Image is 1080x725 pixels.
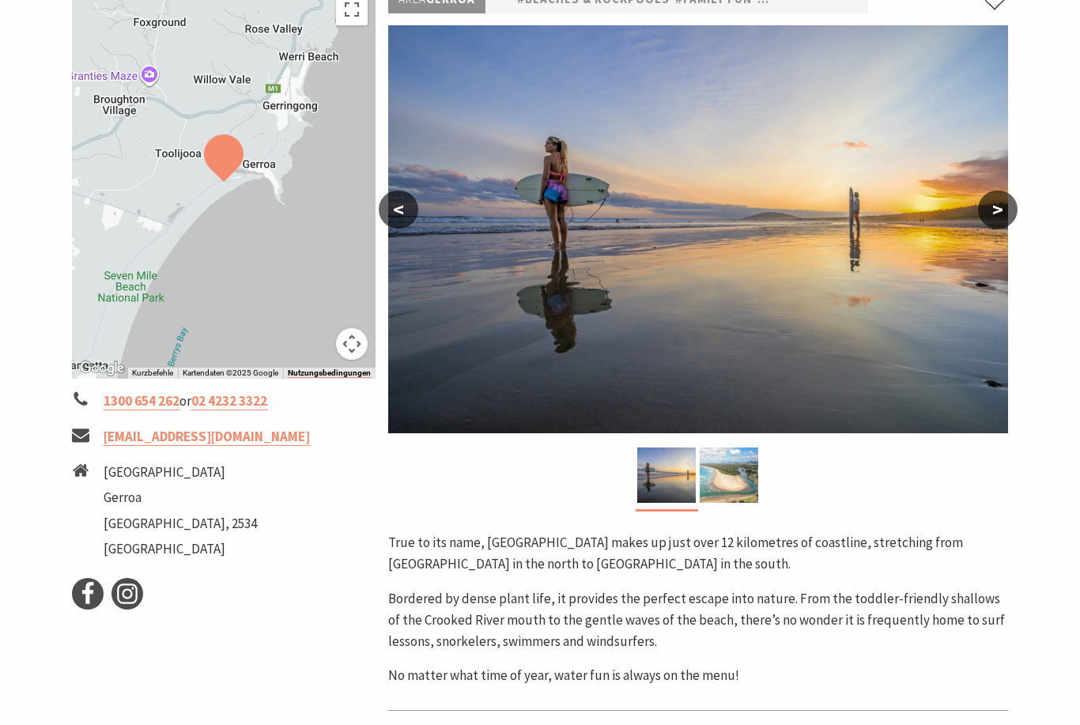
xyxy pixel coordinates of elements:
[104,392,179,410] a: 1300 654 262
[132,368,173,379] button: Kurzbefehle
[191,392,267,410] a: 02 4232 3322
[76,358,128,379] a: Dieses Gebiet in Google Maps öffnen (in neuem Fenster)
[388,665,1008,686] p: No matter what time of year, water fun is always on the menu!
[76,358,128,379] img: Google
[104,487,257,508] li: Gerroa
[336,328,368,360] button: Kamerasteuerung für die Karte
[104,462,257,483] li: [GEOGRAPHIC_DATA]
[104,428,310,446] a: [EMAIL_ADDRESS][DOMAIN_NAME]
[183,368,278,377] span: Kartendaten ©2025 Google
[388,532,1008,575] p: True to its name, [GEOGRAPHIC_DATA] makes up just over 12 kilometres of coastline, stretching fro...
[104,538,257,560] li: [GEOGRAPHIC_DATA]
[379,191,418,228] button: <
[288,368,371,378] a: Nutzungsbedingungen (wird in neuem Tab geöffnet)
[72,391,376,412] li: or
[388,588,1008,653] p: Bordered by dense plant life, it provides the perfect escape into nature. From the toddler-friend...
[700,447,758,503] img: Seven Mile Beach, Gerroa
[978,191,1018,228] button: >
[104,513,257,534] li: [GEOGRAPHIC_DATA], 2534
